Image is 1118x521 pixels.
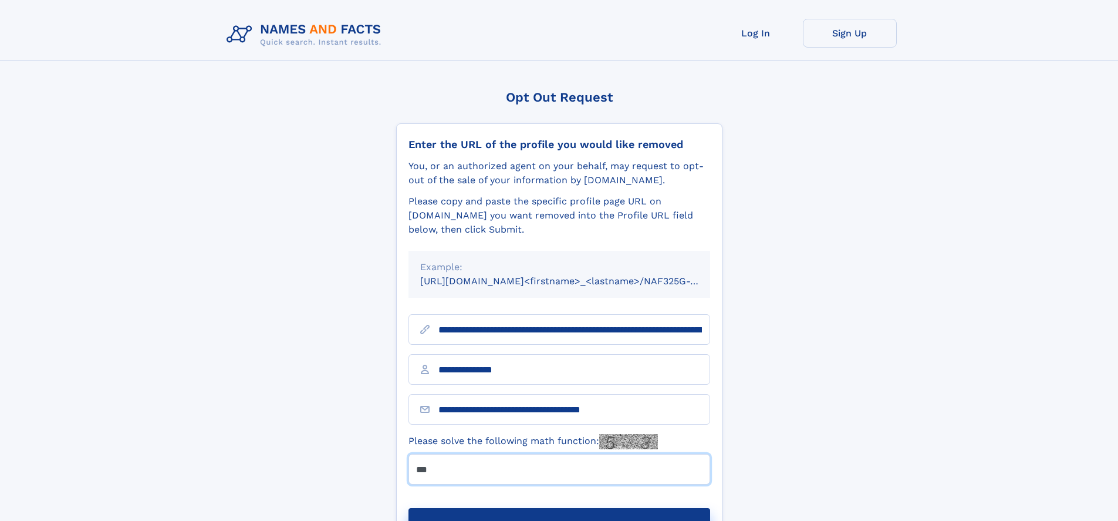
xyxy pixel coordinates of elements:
[222,19,391,51] img: Logo Names and Facts
[408,434,658,449] label: Please solve the following math function:
[408,138,710,151] div: Enter the URL of the profile you would like removed
[803,19,897,48] a: Sign Up
[408,159,710,187] div: You, or an authorized agent on your behalf, may request to opt-out of the sale of your informatio...
[420,275,732,287] small: [URL][DOMAIN_NAME]<firstname>_<lastname>/NAF325G-xxxxxxxx
[408,194,710,237] div: Please copy and paste the specific profile page URL on [DOMAIN_NAME] you want removed into the Pr...
[709,19,803,48] a: Log In
[420,260,698,274] div: Example:
[396,90,722,105] div: Opt Out Request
